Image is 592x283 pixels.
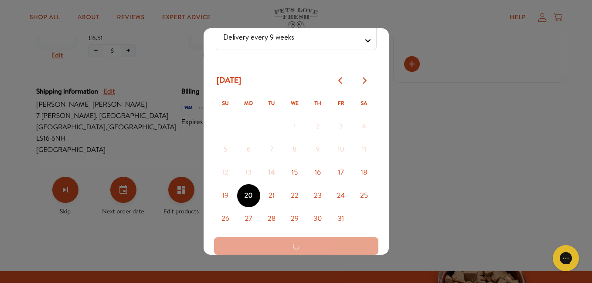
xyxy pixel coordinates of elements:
[330,207,353,230] button: 31
[353,92,376,115] th: Saturday
[306,184,330,207] button: 23
[548,242,583,274] iframe: Gorgias live chat messenger
[283,92,306,115] th: Wednesday
[260,138,283,161] button: 7
[353,184,376,207] button: 25
[330,92,353,115] th: Friday
[237,184,260,207] button: 20
[330,184,353,207] button: 24
[214,73,244,88] div: [DATE]
[283,115,306,138] button: 1
[306,138,330,161] button: 9
[306,115,330,138] button: 2
[237,161,260,184] button: 13
[214,207,237,230] button: 26
[260,184,283,207] button: 21
[283,184,306,207] button: 22
[237,207,260,230] button: 27
[260,161,283,184] button: 14
[283,207,306,230] button: 29
[283,138,306,161] button: 8
[330,115,353,138] button: 3
[214,161,237,184] button: 12
[214,92,237,115] th: Sunday
[306,92,330,115] th: Thursday
[306,207,330,230] button: 30
[214,138,237,161] button: 5
[237,92,260,115] th: Monday
[330,138,353,161] button: 10
[306,161,330,184] button: 16
[353,115,376,138] button: 4
[330,69,353,92] button: Go to previous month
[353,69,376,92] button: Go to next month
[283,161,306,184] button: 15
[330,161,353,184] button: 17
[237,138,260,161] button: 6
[214,184,237,207] button: 19
[260,207,283,230] button: 28
[353,138,376,161] button: 11
[353,161,376,184] button: 18
[260,92,283,115] th: Tuesday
